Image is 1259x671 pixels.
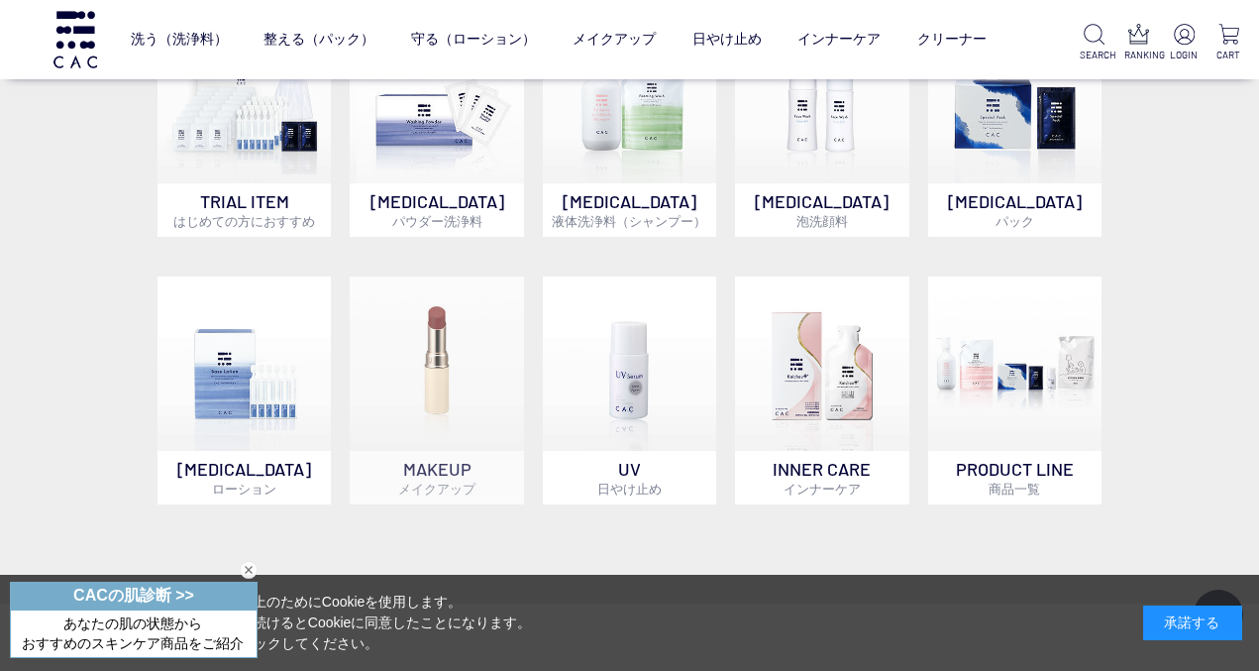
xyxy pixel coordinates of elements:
[928,183,1102,237] p: [MEDICAL_DATA]
[597,481,662,497] span: 日やけ止め
[350,277,523,503] a: MAKEUPメイクアップ
[735,451,908,504] p: INNER CARE
[157,277,331,503] a: [MEDICAL_DATA]ローション
[1170,24,1199,62] a: LOGIN
[917,15,987,64] a: クリーナー
[543,183,716,237] p: [MEDICAL_DATA]
[157,10,331,237] a: トライアルセット TRIAL ITEMはじめての方におすすめ
[212,481,276,497] span: ローション
[735,10,908,237] a: 泡洗顔料 [MEDICAL_DATA]泡洗顔料
[1124,48,1153,62] p: RANKING
[1080,24,1108,62] a: SEARCH
[735,277,908,503] a: インナーケア INNER CAREインナーケア
[552,213,706,229] span: 液体洗浄料（シャンプー）
[735,277,908,450] img: インナーケア
[398,481,475,497] span: メイクアップ
[573,15,656,64] a: メイクアップ
[692,15,762,64] a: 日やけ止め
[1214,48,1243,62] p: CART
[392,213,482,229] span: パウダー洗浄料
[157,451,331,504] p: [MEDICAL_DATA]
[17,592,532,654] div: 当サイトでは、お客様へのサービス向上のためにCookieを使用します。 「承諾する」をクリックするか閲覧を続けるとCookieに同意したことになります。 詳細はこちらの をクリックしてください。
[51,11,100,67] img: logo
[928,10,1102,237] a: [MEDICAL_DATA]パック
[350,183,523,237] p: [MEDICAL_DATA]
[350,10,523,237] a: [MEDICAL_DATA]パウダー洗浄料
[157,183,331,237] p: TRIAL ITEM
[784,481,861,497] span: インナーケア
[131,15,228,64] a: 洗う（洗浄料）
[796,213,848,229] span: 泡洗顔料
[543,10,716,237] a: [MEDICAL_DATA]液体洗浄料（シャンプー）
[735,183,908,237] p: [MEDICAL_DATA]
[543,277,716,503] a: UV日やけ止め
[411,15,536,64] a: 守る（ローション）
[1080,48,1108,62] p: SEARCH
[173,213,315,229] span: はじめての方におすすめ
[1143,606,1242,640] div: 承諾する
[1170,48,1199,62] p: LOGIN
[543,451,716,504] p: UV
[989,481,1040,497] span: 商品一覧
[797,15,881,64] a: インナーケア
[928,451,1102,504] p: PRODUCT LINE
[1124,24,1153,62] a: RANKING
[263,15,374,64] a: 整える（パック）
[1214,24,1243,62] a: CART
[350,451,523,504] p: MAKEUP
[928,277,1102,503] a: PRODUCT LINE商品一覧
[996,213,1034,229] span: パック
